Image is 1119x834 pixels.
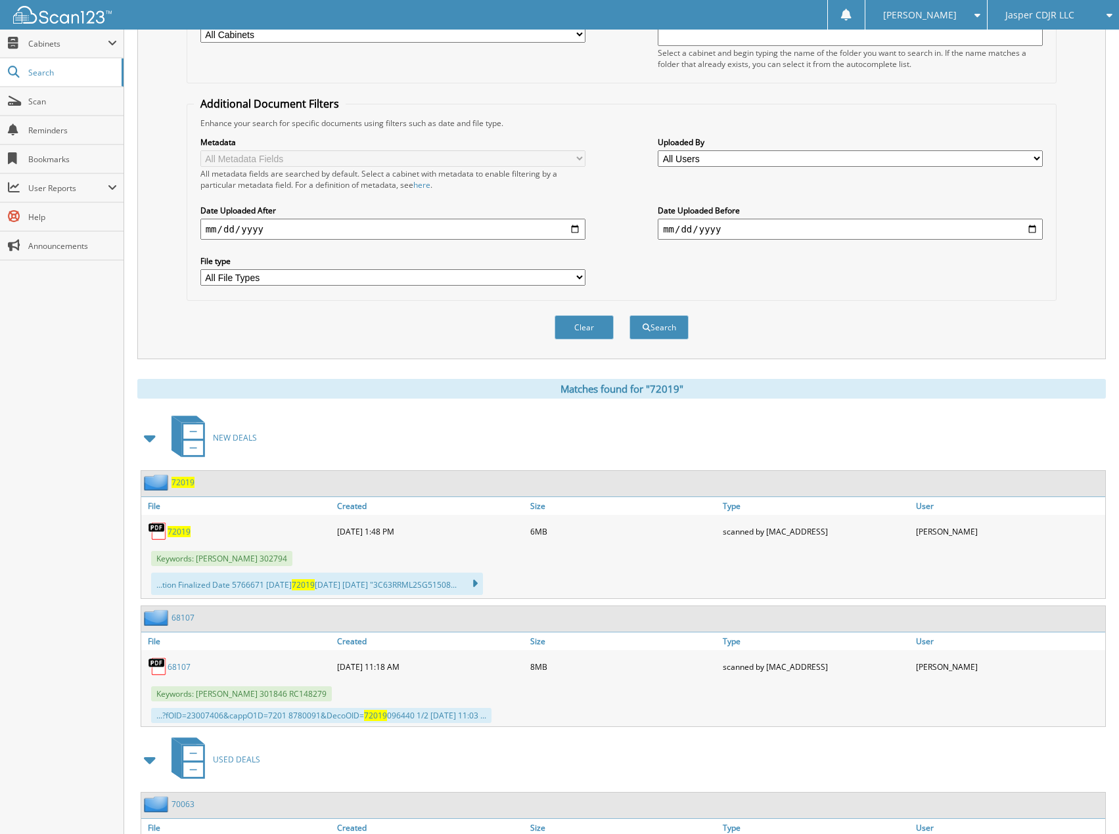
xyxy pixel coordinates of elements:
[28,183,108,194] span: User Reports
[719,518,912,544] div: scanned by [MAC_ADDRESS]
[719,497,912,515] a: Type
[200,205,585,216] label: Date Uploaded After
[148,521,168,541] img: PDF.png
[1005,11,1074,19] span: Jasper CDJR LLC
[151,573,483,595] div: ...tion Finalized Date 5766671 [DATE] [DATE] [DATE] "3C63RRML2SG51508...
[719,653,912,680] div: scanned by [MAC_ADDRESS]
[658,137,1043,148] label: Uploaded By
[213,754,260,765] span: USED DEALS
[148,657,168,676] img: PDF.png
[171,477,194,488] a: 72019
[527,518,719,544] div: 6MB
[913,518,1105,544] div: [PERSON_NAME]
[28,125,117,136] span: Reminders
[164,412,257,464] a: NEW DEALS
[171,799,194,810] a: 70063
[141,497,334,515] a: File
[194,118,1050,129] div: Enhance your search for specific documents using filters such as date and file type.
[151,551,292,566] span: Keywords: [PERSON_NAME] 302794
[527,653,719,680] div: 8MB
[171,612,194,623] a: 68107
[883,11,957,19] span: [PERSON_NAME]
[200,219,585,240] input: start
[144,609,171,626] img: folder2.png
[168,526,191,537] a: 72019
[144,796,171,812] img: folder2.png
[413,179,430,190] a: here
[913,497,1105,515] a: User
[913,632,1105,650] a: User
[13,6,112,24] img: scan123-logo-white.svg
[200,168,585,190] div: All metadata fields are searched by default. Select a cabinet with metadata to enable filtering b...
[137,379,1106,399] div: Matches found for "72019"
[527,632,719,650] a: Size
[334,497,526,515] a: Created
[164,734,260,785] a: USED DEALS
[555,315,614,340] button: Clear
[292,579,315,590] span: 72019
[658,205,1043,216] label: Date Uploaded Before
[200,137,585,148] label: Metadata
[1053,771,1119,834] iframe: Chat Widget
[194,97,346,111] legend: Additional Document Filters
[28,240,117,252] span: Announcements
[913,653,1105,680] div: [PERSON_NAME]
[527,497,719,515] a: Size
[151,708,491,723] div: ...?fOID=23007406&cappO1D=7201 8780091&DecoOID= 096440 1/2 [DATE] 11:03 ...
[28,67,115,78] span: Search
[658,47,1043,70] div: Select a cabinet and begin typing the name of the folder you want to search in. If the name match...
[168,661,191,672] a: 68107
[334,518,526,544] div: [DATE] 1:48 PM
[28,211,117,223] span: Help
[364,710,387,721] span: 72019
[334,632,526,650] a: Created
[334,653,526,680] div: [DATE] 11:18 AM
[144,474,171,491] img: folder2.png
[629,315,689,340] button: Search
[200,255,585,267] label: File type
[141,632,334,650] a: File
[28,96,117,107] span: Scan
[28,154,117,165] span: Bookmarks
[213,432,257,443] span: NEW DEALS
[28,38,108,49] span: Cabinets
[658,219,1043,240] input: end
[151,686,332,701] span: Keywords: [PERSON_NAME] 301846 RC148279
[719,632,912,650] a: Type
